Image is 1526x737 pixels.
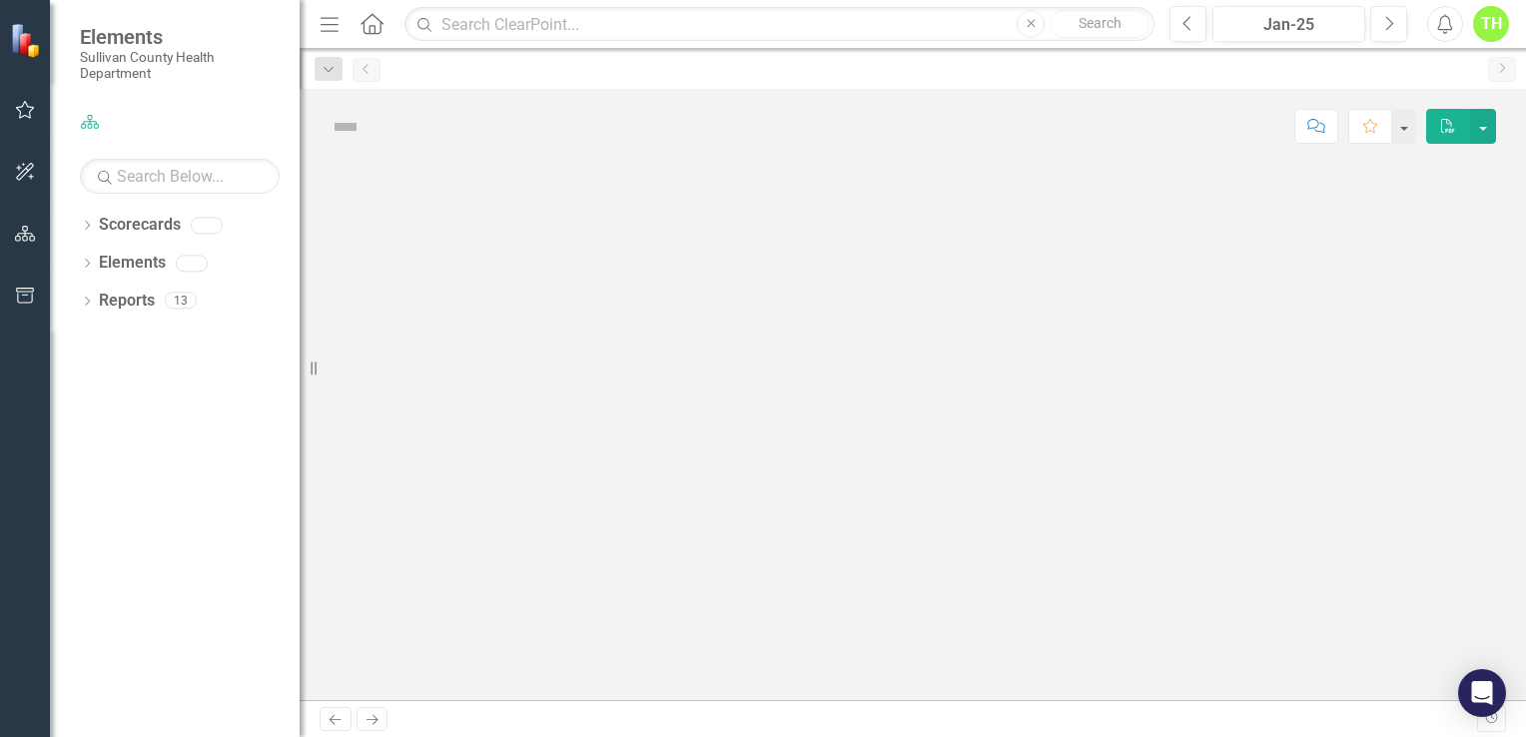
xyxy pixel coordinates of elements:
[1473,6,1509,42] button: TH
[404,7,1154,42] input: Search ClearPoint...
[99,214,181,237] a: Scorecards
[1212,6,1365,42] button: Jan-25
[99,252,166,275] a: Elements
[99,290,155,313] a: Reports
[80,25,280,49] span: Elements
[80,49,280,82] small: Sullivan County Health Department
[80,159,280,194] input: Search Below...
[10,23,45,58] img: ClearPoint Strategy
[1050,10,1149,38] button: Search
[330,111,362,143] img: Not Defined
[1219,13,1358,37] div: Jan-25
[1458,669,1506,717] div: Open Intercom Messenger
[1079,15,1122,31] span: Search
[165,293,197,310] div: 13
